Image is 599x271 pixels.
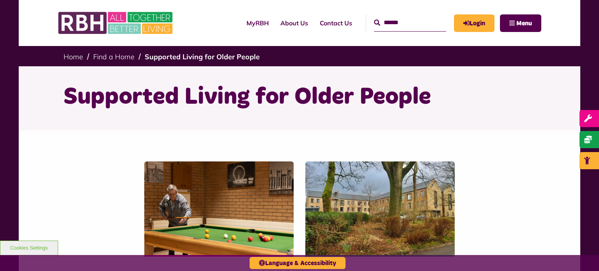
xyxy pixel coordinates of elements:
[275,12,314,34] a: About Us
[241,12,275,34] a: MyRBH
[93,52,135,61] a: Find a Home
[64,52,83,61] a: Home
[516,20,532,27] span: Menu
[58,8,175,38] img: RBH
[64,82,535,112] h1: Supported Living for Older People
[250,257,346,269] button: Language & Accessibility
[454,14,494,32] a: MyRBH
[145,52,260,61] a: Supported Living for Older People
[500,14,541,32] button: Navigation
[564,236,599,271] iframe: Netcall Web Assistant for live chat
[144,161,294,255] img: SAZMEDIA RBH 23FEB2024 146
[305,161,455,255] img: Littleborough February 2024 Colour Edit (6)
[314,12,358,34] a: Contact Us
